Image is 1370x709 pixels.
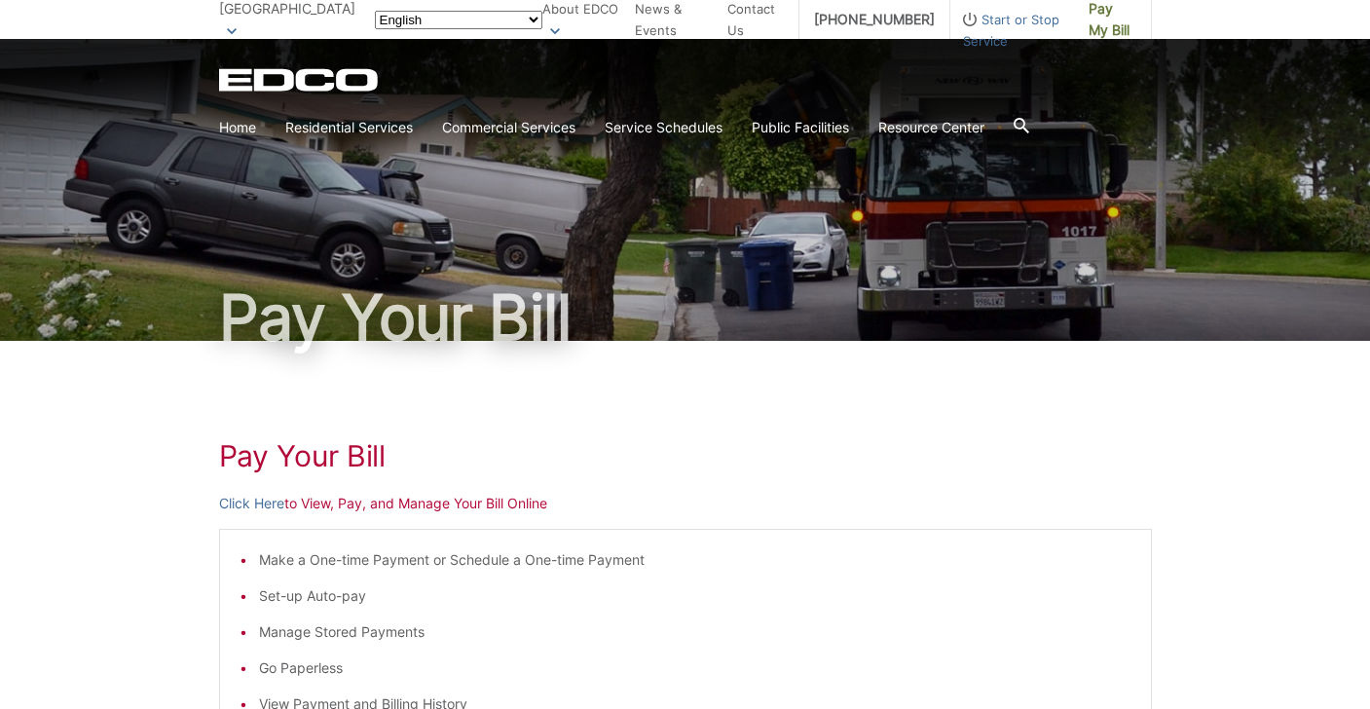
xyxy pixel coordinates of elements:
select: Select a language [375,11,542,29]
a: Home [219,117,256,138]
li: Make a One-time Payment or Schedule a One-time Payment [259,549,1131,571]
a: Resource Center [878,117,984,138]
a: Public Facilities [752,117,849,138]
a: Residential Services [285,117,413,138]
li: Go Paperless [259,657,1131,679]
h1: Pay Your Bill [219,438,1152,473]
a: Commercial Services [442,117,575,138]
a: Service Schedules [605,117,722,138]
li: Manage Stored Payments [259,621,1131,643]
a: Click Here [219,493,284,514]
p: to View, Pay, and Manage Your Bill Online [219,493,1152,514]
li: Set-up Auto-pay [259,585,1131,607]
a: EDCD logo. Return to the homepage. [219,68,381,92]
h1: Pay Your Bill [219,286,1152,349]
